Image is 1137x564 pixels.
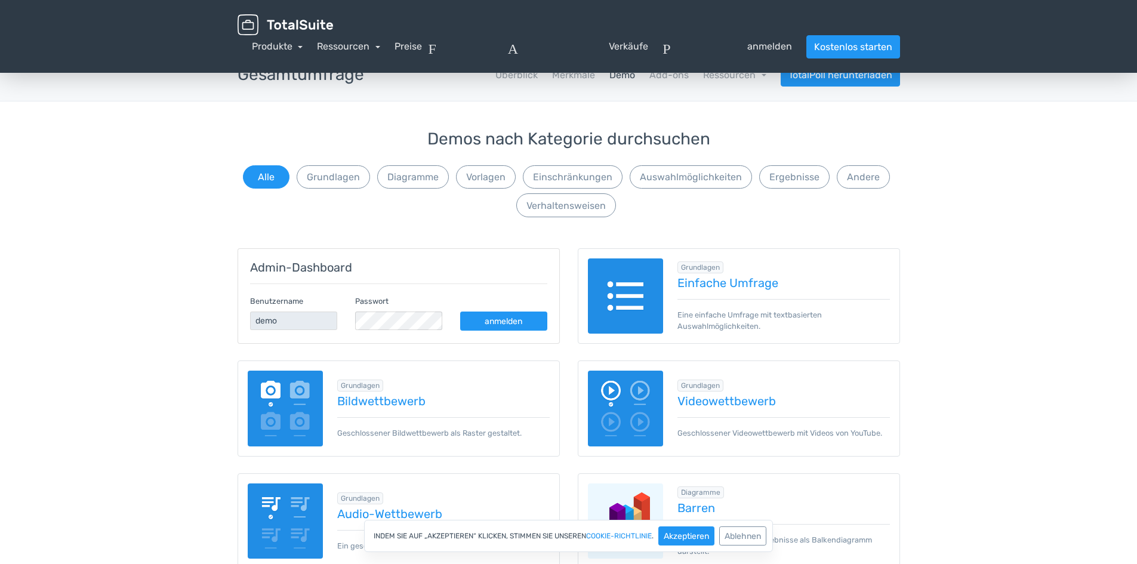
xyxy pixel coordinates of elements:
span: Alles in „Grundlagen“ durchsuchen [677,261,723,273]
font: Vorlagen [466,171,506,183]
button: Alle [243,165,289,189]
font: TotalPoll herunterladen [788,69,892,81]
button: Akzeptieren [658,526,714,545]
font: Diagramme [681,488,720,497]
img: image-poll.png.webp [248,371,323,446]
a: Einfache Umfrage [677,276,890,289]
font: Alle [258,171,275,183]
img: TotalSuite für WordPress [238,14,333,35]
font: Akzeptieren [664,531,709,541]
a: Add-ons [649,68,689,82]
font: Einschränkungen [533,171,612,183]
button: Einschränkungen [523,165,623,189]
span: Alles in „Grundlagen“ durchsuchen [337,380,383,392]
font: Barren [677,501,715,515]
a: Preise [395,39,422,54]
font: Kostenlos starten [814,41,892,53]
font: Überblick [495,69,538,81]
font: Einfache Umfrage [677,276,778,290]
font: Cookie-Richtlinie [586,532,652,540]
a: Barren [677,501,890,514]
font: Benutzername [250,297,303,306]
span: Alles in „Grundlagen“ durchsuchen [337,492,383,504]
font: Merkmale [552,69,595,81]
a: anmelden [460,312,547,331]
a: Videowettbewerb [677,395,890,408]
font: Add-ons [649,69,689,81]
font: Demo [609,69,635,81]
button: Andere [837,165,890,189]
a: Bildwettbewerb [337,395,550,408]
a: Ressourcen [317,41,380,52]
font: Preise [395,41,422,52]
font: Ergebnisse [769,171,819,183]
a: Merkmale [552,68,595,82]
font: Person [663,39,742,54]
img: charts-bars.png.webp [588,483,664,559]
a: Cookie-Richtlinie [586,532,652,540]
font: anmelden [485,316,522,326]
img: video-poll.png.webp [588,371,664,446]
font: Grundlagen [341,381,380,390]
img: audio-poll.png.webp [248,483,323,559]
button: Auswahlmöglichkeiten [630,165,752,189]
a: Personanmelden [663,39,791,54]
span: Alles in „Grundlagen“ durchsuchen [677,380,723,392]
font: Gesamtumfrage [238,64,364,84]
font: Diagramme [387,171,439,183]
img: text-poll.png.webp [588,258,664,334]
a: Demo [609,68,635,82]
font: Eine einfache Umfrage mit textbasierten Auswahlmöglichkeiten. [677,310,822,331]
font: Demos nach Kategorie durchsuchen [427,129,710,149]
font: Frage_Antwort [428,39,604,54]
font: Videowettbewerb [677,394,776,408]
span: Alles in Diagrammen durchsuchen [677,486,724,498]
font: Andere [847,171,880,183]
a: Audio-Wettbewerb [337,507,550,520]
font: Grundlagen [681,263,720,272]
button: Diagramme [377,165,449,189]
font: anmelden [747,41,792,52]
font: Verhaltensweisen [526,200,606,211]
a: Produkte [252,41,303,52]
font: Bildwettbewerb [337,394,426,408]
font: Ressourcen [703,69,756,81]
font: Ressourcen [317,41,369,52]
font: Auswahlmöglichkeiten [640,171,742,183]
button: Ergebnisse [759,165,830,189]
font: Produkte [252,41,292,52]
font: Audio-Wettbewerb [337,507,442,521]
font: Geschlossener Videowettbewerb mit Videos von YouTube. [677,429,882,437]
a: Kostenlos starten [806,35,900,58]
a: Überblick [495,68,538,82]
button: Grundlagen [297,165,370,189]
font: Grundlagen [681,381,720,390]
font: Grundlagen [307,171,360,183]
font: Admin-Dashboard [250,260,352,275]
font: Passwort [355,297,389,306]
button: Verhaltensweisen [516,193,616,217]
button: Ablehnen [719,526,766,545]
font: Indem Sie auf „Akzeptieren“ klicken, stimmen Sie unseren [374,532,586,540]
a: Ressourcen [703,69,766,81]
a: Frage_AntwortVerkäufe [428,39,648,54]
font: . [652,532,654,540]
a: TotalPoll herunterladen [781,63,900,87]
font: Grundlagen [341,494,380,503]
font: Verkäufe [609,41,648,52]
font: Ablehnen [725,531,761,541]
font: Geschlossener Bildwettbewerb als Raster gestaltet. [337,429,522,437]
button: Vorlagen [456,165,516,189]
